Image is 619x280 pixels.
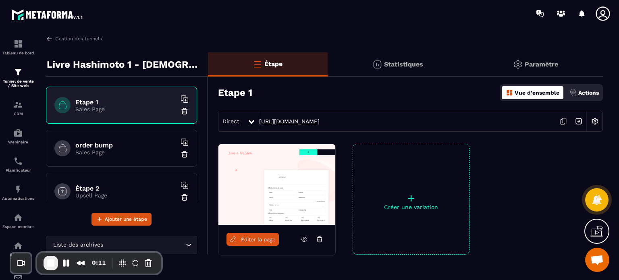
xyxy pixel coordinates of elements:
p: Tunnel de vente / Site web [2,79,34,88]
p: Planificateur [2,168,34,172]
img: setting-gr.5f69749f.svg [513,60,523,69]
p: Sales Page [75,149,176,156]
p: + [353,193,469,204]
span: Direct [222,118,239,124]
a: schedulerschedulerPlanificateur [2,150,34,178]
span: Ajouter une étape [105,215,147,223]
p: Créer une variation [353,204,469,210]
img: formation [13,67,23,77]
p: Actions [578,89,599,96]
a: Ouvrir le chat [585,248,609,272]
button: Ajouter une étape [91,213,152,226]
img: trash [181,193,189,201]
a: Éditer la page [226,233,279,246]
a: formationformationTableau de bord [2,33,34,61]
p: Tableau de bord [2,51,34,55]
a: automationsautomationsEspace membre [2,207,34,235]
p: Livre Hashimoto 1 - [DEMOGRAPHIC_DATA] suppléments - Stop Hashimoto [47,56,202,73]
img: stats.20deebd0.svg [372,60,382,69]
a: automationsautomationsAutomatisations [2,178,34,207]
img: logo [11,7,84,22]
img: image [218,144,335,225]
p: Upsell Page [75,192,176,199]
a: formationformationCRM [2,94,34,122]
img: dashboard-orange.40269519.svg [506,89,513,96]
h6: Etape 1 [75,98,176,106]
img: automations [13,185,23,194]
a: social-networksocial-networkRéseaux Sociaux [2,235,34,268]
img: formation [13,39,23,49]
p: Étape [264,60,282,68]
img: bars-o.4a397970.svg [253,59,262,69]
p: Vue d'ensemble [515,89,559,96]
h6: Étape 2 [75,185,176,192]
p: Sales Page [75,106,176,112]
p: Statistiques [384,60,423,68]
img: automations [13,128,23,138]
img: setting-w.858f3a88.svg [587,114,602,129]
p: Paramètre [525,60,558,68]
p: Webinaire [2,140,34,144]
img: trash [181,107,189,115]
img: actions.d6e523a2.png [569,89,577,96]
h3: Etape 1 [218,87,252,98]
a: [URL][DOMAIN_NAME] [259,118,320,124]
img: formation [13,100,23,110]
a: formationformationTunnel de vente / Site web [2,61,34,94]
p: Automatisations [2,196,34,201]
span: Liste des archives [51,241,105,249]
img: arrow [46,35,53,42]
p: CRM [2,112,34,116]
span: Éditer la page [241,236,276,243]
h6: order bump [75,141,176,149]
img: arrow-next.bcc2205e.svg [571,114,586,129]
input: Search for option [105,241,184,249]
a: automationsautomationsWebinaire [2,122,34,150]
img: automations [13,213,23,222]
p: Réseaux Sociaux [2,253,34,261]
p: Espace membre [2,224,34,229]
img: trash [181,150,189,158]
div: Search for option [46,236,197,254]
a: Gestion des tunnels [46,35,102,42]
img: social-network [13,241,23,251]
img: scheduler [13,156,23,166]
